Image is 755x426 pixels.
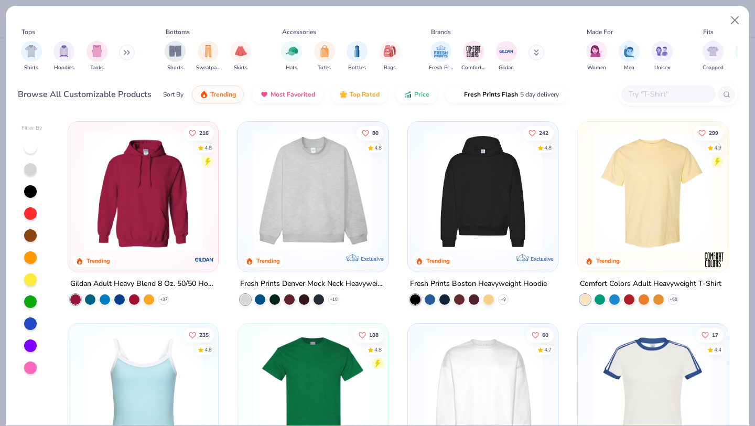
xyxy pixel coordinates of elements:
[384,64,396,72] span: Bags
[656,45,668,57] img: Unisex Image
[192,86,244,103] button: Trending
[252,86,323,103] button: Most Favorited
[240,278,386,291] div: Fresh Prints Denver Mock Neck Heavyweight Sweatshirt
[53,41,74,72] div: filter for Hoodies
[230,41,251,72] button: filter button
[235,45,247,57] img: Skirts Image
[709,130,718,135] span: 299
[353,327,384,342] button: Like
[230,41,251,72] div: filter for Skirts
[87,41,107,72] div: filter for Tanks
[696,327,724,342] button: Like
[281,41,302,72] div: filter for Hats
[196,64,220,72] span: Sweatpants
[200,130,209,135] span: 216
[167,64,184,72] span: Shorts
[461,41,486,72] div: filter for Comfort Colors
[184,327,214,342] button: Like
[165,41,186,72] div: filter for Shorts
[87,41,107,72] button: filter button
[21,41,42,72] button: filter button
[590,45,602,57] img: Women Image
[619,41,640,72] div: filter for Men
[464,90,518,99] span: Fresh Prints Flash
[339,90,348,99] img: TopRated.gif
[202,45,214,57] img: Sweatpants Image
[25,45,37,57] img: Shirts Image
[461,64,486,72] span: Comfort Colors
[90,64,104,72] span: Tanks
[433,44,449,59] img: Fresh Prints Image
[200,90,208,99] img: trending.gif
[21,41,42,72] div: filter for Shirts
[652,41,673,72] button: filter button
[163,90,184,99] div: Sort By
[499,44,514,59] img: Gildan Image
[286,45,298,57] img: Hats Image
[18,88,152,101] div: Browse All Customizable Products
[466,44,481,59] img: Comfort Colors Image
[652,41,673,72] div: filter for Unisex
[374,144,382,152] div: 4.8
[347,41,368,72] div: filter for Bottles
[703,41,724,72] div: filter for Cropped
[234,64,247,72] span: Skirts
[361,255,383,262] span: Exclusive
[205,346,212,354] div: 4.8
[166,27,190,37] div: Bottoms
[53,41,74,72] button: filter button
[70,278,216,291] div: Gildan Adult Heavy Blend 8 Oz. 50/50 Hooded Sweatshirt
[454,90,462,99] img: flash.gif
[624,64,634,72] span: Men
[654,64,670,72] span: Unisex
[348,64,366,72] span: Bottles
[461,41,486,72] button: filter button
[200,332,209,337] span: 235
[58,45,70,57] img: Hoodies Image
[380,41,401,72] button: filter button
[418,132,547,251] img: 91acfc32-fd48-4d6b-bdad-a4c1a30ac3fc
[526,327,554,342] button: Like
[669,296,677,303] span: + 60
[169,45,181,57] img: Shorts Image
[623,45,635,57] img: Men Image
[523,125,554,140] button: Like
[384,45,395,57] img: Bags Image
[314,41,335,72] div: filter for Totes
[446,86,567,103] button: Fresh Prints Flash5 day delivery
[414,90,429,99] span: Price
[531,255,553,262] span: Exclusive
[587,64,606,72] span: Women
[271,90,315,99] span: Most Favorited
[703,64,724,72] span: Cropped
[703,249,724,270] img: Comfort Colors logo
[703,41,724,72] button: filter button
[580,278,721,291] div: Comfort Colors Adult Heavyweight T-Shirt
[714,144,721,152] div: 4.9
[357,125,384,140] button: Like
[249,132,377,251] img: f5d85501-0dbb-4ee4-b115-c08fa3845d83
[619,41,640,72] button: filter button
[496,41,517,72] button: filter button
[196,41,220,72] div: filter for Sweatpants
[707,45,719,57] img: Cropped Image
[544,144,552,152] div: 4.8
[374,346,382,354] div: 4.8
[429,41,453,72] button: filter button
[54,64,74,72] span: Hoodies
[429,64,453,72] span: Fresh Prints
[165,41,186,72] button: filter button
[396,86,437,103] button: Price
[318,64,331,72] span: Totes
[196,41,220,72] button: filter button
[520,89,559,101] span: 5 day delivery
[372,130,379,135] span: 80
[24,64,38,72] span: Shirts
[331,86,387,103] button: Top Rated
[587,27,613,37] div: Made For
[542,332,548,337] span: 60
[496,41,517,72] div: filter for Gildan
[714,346,721,354] div: 4.4
[91,45,103,57] img: Tanks Image
[586,41,607,72] button: filter button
